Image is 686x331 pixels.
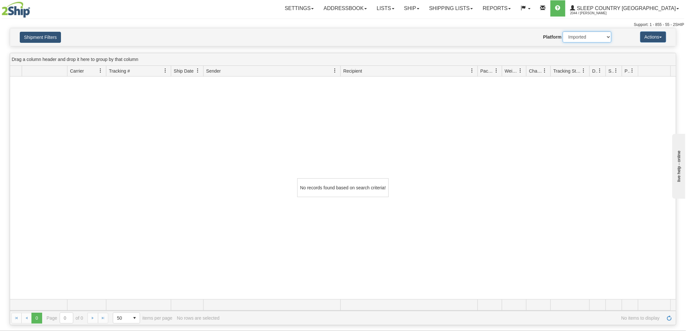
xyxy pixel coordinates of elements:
div: Support: 1 - 855 - 55 - 2SHIP [2,22,684,28]
a: Settings [280,0,319,17]
span: Sender [206,68,221,74]
span: Tracking # [109,68,130,74]
span: select [129,313,140,323]
span: Tracking Status [553,68,582,74]
span: Sleep Country [GEOGRAPHIC_DATA] [575,6,676,11]
a: Packages filter column settings [491,65,502,76]
a: Shipment Issues filter column settings [611,65,622,76]
span: items per page [113,313,172,324]
span: Page sizes drop down [113,313,140,324]
button: Actions [640,31,666,42]
a: Lists [372,0,399,17]
span: 2044 / [PERSON_NAME] [570,10,619,17]
a: Ship [399,0,424,17]
span: Page 0 [31,313,42,323]
span: 50 [117,315,125,321]
button: Shipment Filters [20,32,61,43]
a: Ship Date filter column settings [192,65,203,76]
iframe: chat widget [671,132,685,198]
a: Charge filter column settings [539,65,550,76]
span: Delivery Status [592,68,598,74]
span: Charge [529,68,543,74]
a: Delivery Status filter column settings [595,65,606,76]
a: Reports [478,0,516,17]
div: No records found based on search criteria! [297,178,389,197]
a: Weight filter column settings [515,65,526,76]
span: Packages [480,68,494,74]
span: Ship Date [174,68,194,74]
a: Addressbook [319,0,372,17]
span: No items to display [224,315,660,321]
span: Carrier [70,68,84,74]
label: Platform [543,34,562,40]
a: Recipient filter column settings [467,65,478,76]
a: Tracking # filter column settings [160,65,171,76]
a: Carrier filter column settings [95,65,106,76]
span: Shipment Issues [609,68,614,74]
a: Sleep Country [GEOGRAPHIC_DATA] 2044 / [PERSON_NAME] [565,0,684,17]
a: Pickup Status filter column settings [627,65,638,76]
a: Refresh [664,313,675,323]
img: logo2044.jpg [2,2,30,18]
span: Recipient [343,68,362,74]
div: live help - online [5,6,60,10]
a: Sender filter column settings [329,65,340,76]
span: Page of 0 [47,313,83,324]
div: grid grouping header [10,53,676,66]
a: Shipping lists [424,0,478,17]
a: Tracking Status filter column settings [578,65,589,76]
div: No rows are selected [177,315,220,321]
span: Weight [505,68,518,74]
span: Pickup Status [625,68,630,74]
